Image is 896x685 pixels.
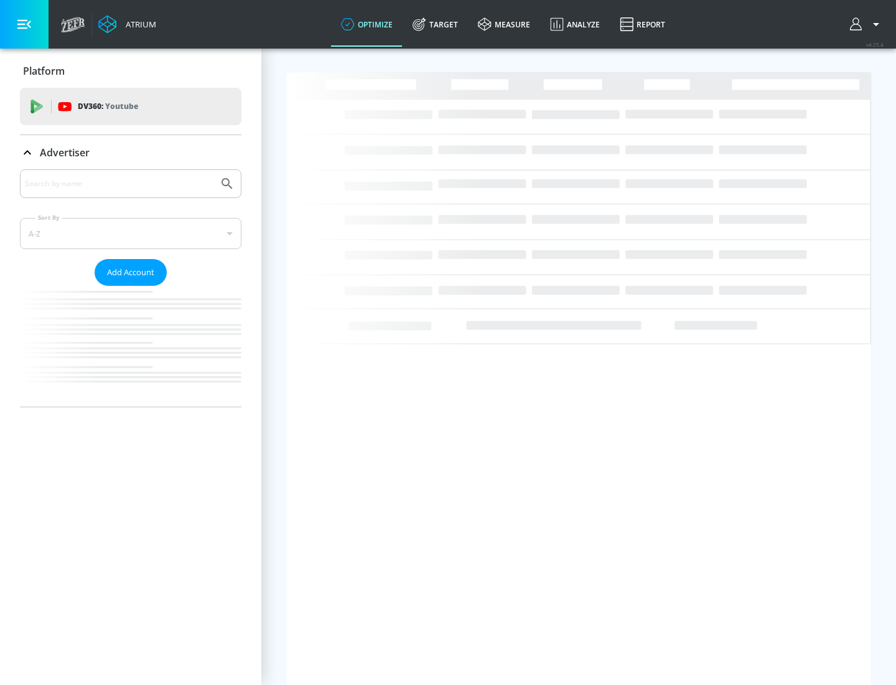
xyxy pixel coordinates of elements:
[20,135,241,170] div: Advertiser
[866,41,884,48] span: v 4.25.4
[105,100,138,113] p: Youtube
[23,64,65,78] p: Platform
[20,88,241,125] div: DV360: Youtube
[331,2,403,47] a: optimize
[25,176,213,192] input: Search by name
[20,218,241,249] div: A-Z
[610,2,675,47] a: Report
[40,146,90,159] p: Advertiser
[20,54,241,88] div: Platform
[95,259,167,286] button: Add Account
[403,2,468,47] a: Target
[98,15,156,34] a: Atrium
[540,2,610,47] a: Analyze
[78,100,138,113] p: DV360:
[468,2,540,47] a: measure
[20,169,241,407] div: Advertiser
[35,214,62,222] label: Sort By
[20,286,241,407] nav: list of Advertiser
[107,265,154,280] span: Add Account
[121,19,156,30] div: Atrium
